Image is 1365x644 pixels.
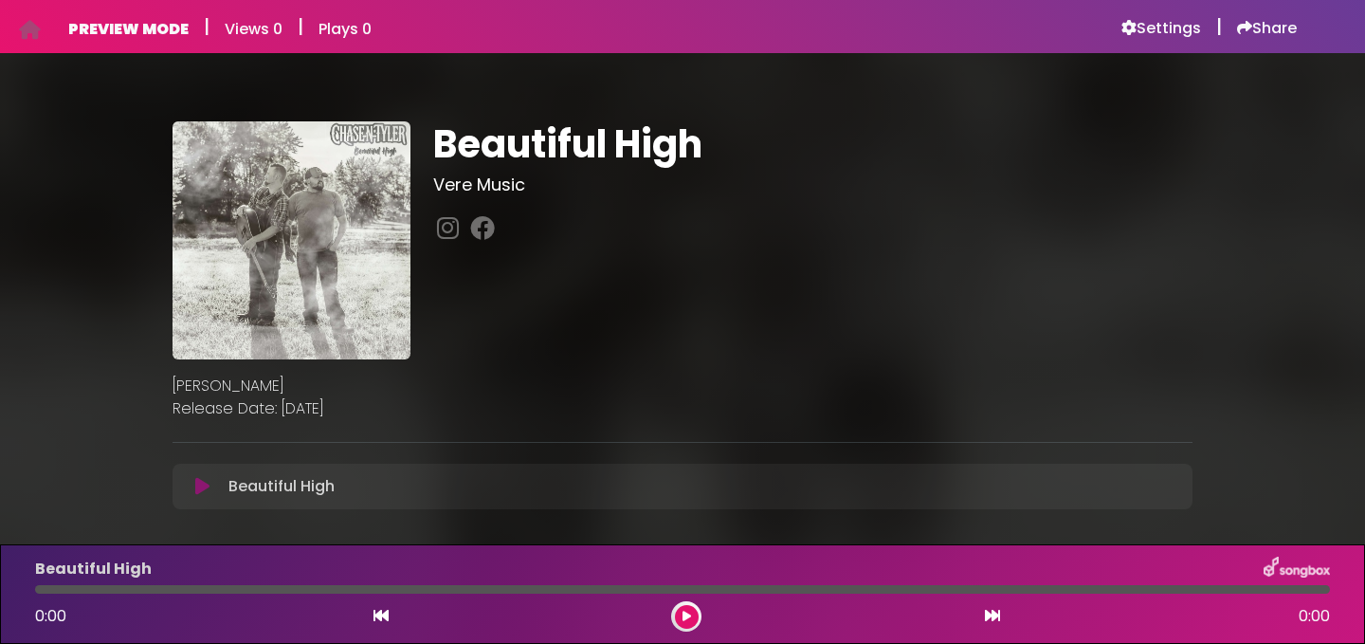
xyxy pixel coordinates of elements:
h6: PREVIEW MODE [68,20,189,38]
h5: | [298,15,303,38]
a: Settings [1121,19,1201,38]
p: [PERSON_NAME] [173,375,1192,397]
h1: Beautiful High [433,121,1192,167]
img: GVwoTfEIStijSQrsLdEU [173,121,410,359]
p: Beautiful High [35,558,152,580]
h6: Plays 0 [318,20,372,38]
a: Share [1237,19,1297,38]
p: Beautiful High [228,475,335,498]
p: Release Date: [DATE] [173,397,1192,420]
h3: Vere Music [433,175,1192,195]
h6: Views 0 [225,20,282,38]
img: songbox-logo-white.png [1264,557,1330,581]
h5: | [204,15,209,38]
h5: | [1216,15,1222,38]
